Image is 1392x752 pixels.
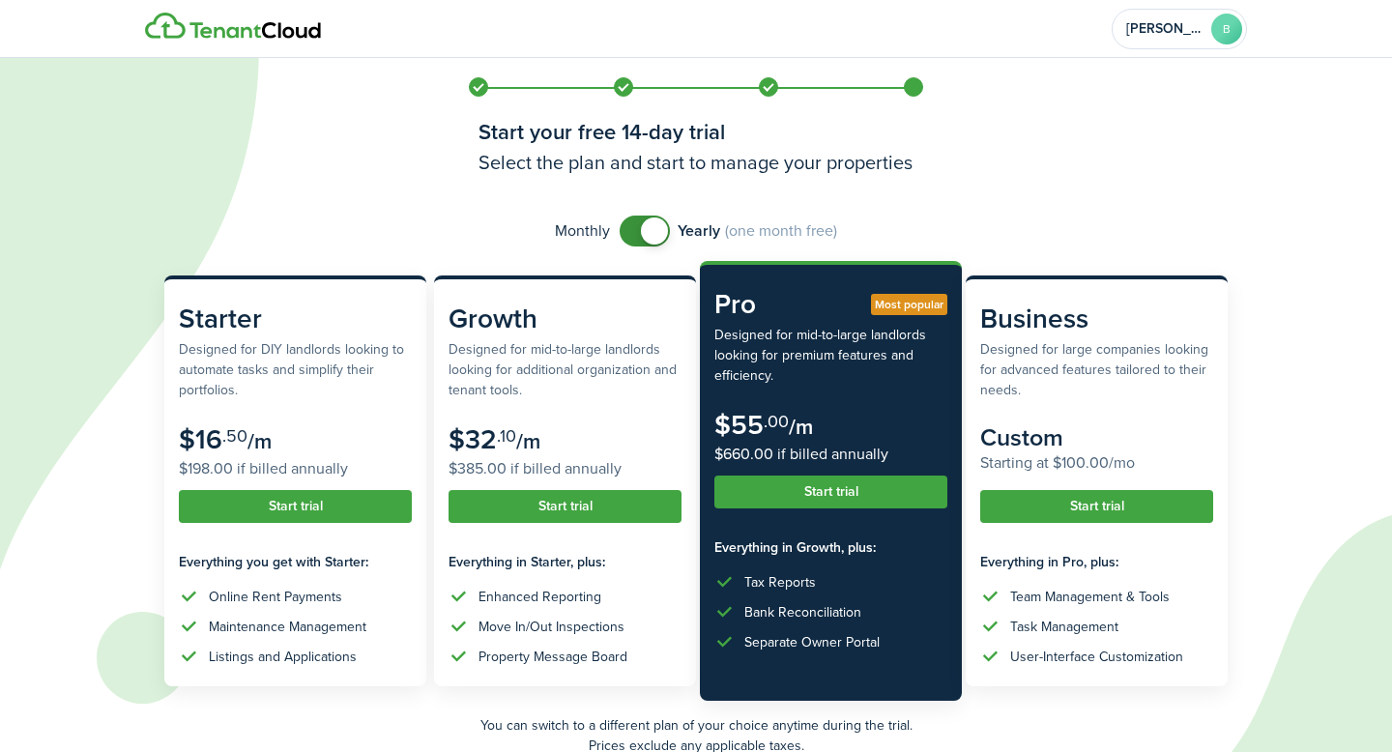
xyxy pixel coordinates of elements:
[449,419,497,459] subscription-pricing-card-price-amount: $32
[980,299,1213,339] subscription-pricing-card-title: Business
[478,647,627,667] div: Property Message Board
[478,116,913,148] h1: Start your free 14-day trial
[179,490,412,523] button: Start trial
[179,339,412,400] subscription-pricing-card-description: Designed for DIY landlords looking to automate tasks and simplify their portfolios.
[875,296,943,313] span: Most popular
[744,632,880,652] div: Separate Owner Portal
[789,411,813,443] subscription-pricing-card-price-period: /m
[179,419,222,459] subscription-pricing-card-price-amount: $16
[744,572,816,593] div: Tax Reports
[714,405,764,445] subscription-pricing-card-price-amount: $55
[449,552,681,572] subscription-pricing-card-features-title: Everything in Starter, plus:
[516,425,540,457] subscription-pricing-card-price-period: /m
[179,299,412,339] subscription-pricing-card-title: Starter
[555,219,610,243] span: Monthly
[145,13,321,40] img: Logo
[478,617,624,637] div: Move In/Out Inspections
[449,339,681,400] subscription-pricing-card-description: Designed for mid-to-large landlords looking for additional organization and tenant tools.
[980,552,1213,572] subscription-pricing-card-features-title: Everything in Pro, plus:
[247,425,272,457] subscription-pricing-card-price-period: /m
[1010,587,1170,607] div: Team Management & Tools
[449,490,681,523] button: Start trial
[764,409,789,434] subscription-pricing-card-price-cents: .00
[1010,647,1183,667] div: User-Interface Customization
[1211,14,1242,44] avatar-text: B
[209,617,366,637] div: Maintenance Management
[478,587,601,607] div: Enhanced Reporting
[980,419,1063,455] subscription-pricing-card-price-amount: Custom
[478,148,913,177] h3: Select the plan and start to manage your properties
[980,339,1213,400] subscription-pricing-card-description: Designed for large companies looking for advanced features tailored to their needs.
[179,457,412,480] subscription-pricing-card-price-annual: $198.00 if billed annually
[449,299,681,339] subscription-pricing-card-title: Growth
[179,552,412,572] subscription-pricing-card-features-title: Everything you get with Starter:
[744,602,861,622] div: Bank Reconciliation
[449,457,681,480] subscription-pricing-card-price-annual: $385.00 if billed annually
[714,325,947,386] subscription-pricing-card-description: Designed for mid-to-large landlords looking for premium features and efficiency.
[1010,617,1118,637] div: Task Management
[714,284,947,325] subscription-pricing-card-title: Pro
[209,647,357,667] div: Listings and Applications
[714,476,947,508] button: Start trial
[980,451,1213,475] subscription-pricing-card-price-annual: Starting at $100.00/mo
[209,587,342,607] div: Online Rent Payments
[1112,9,1247,49] button: Open menu
[980,490,1213,523] button: Start trial
[714,443,947,466] subscription-pricing-card-price-annual: $660.00 if billed annually
[1126,22,1203,36] span: Brittnie
[222,423,247,448] subscription-pricing-card-price-cents: .50
[497,423,516,448] subscription-pricing-card-price-cents: .10
[714,537,947,558] subscription-pricing-card-features-title: Everything in Growth, plus:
